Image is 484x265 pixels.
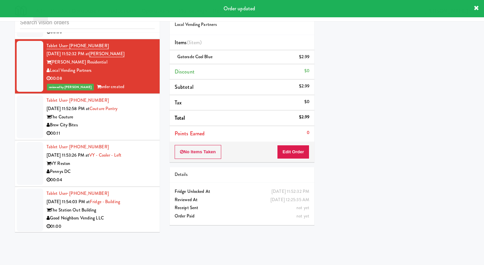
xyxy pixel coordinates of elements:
[304,67,309,75] div: $0
[47,168,155,176] div: Pennys DC
[175,83,194,91] span: Subtotal
[97,83,124,90] span: order created
[47,144,109,150] a: Tablet User· [PHONE_NUMBER]
[175,188,309,196] div: Fridge Unlocked At
[175,212,309,220] div: Order Paid
[175,130,205,137] span: Points Earned
[304,98,309,106] div: $0
[175,196,309,204] div: Reviewed At
[47,199,90,205] span: [DATE] 11:54:03 PM at
[47,58,155,66] div: [PERSON_NAME] Residential
[47,176,155,184] div: 00:04
[15,39,160,94] li: Tablet User· [PHONE_NUMBER][DATE] 11:52:32 PM at[PERSON_NAME][PERSON_NAME] ResidentialLocal Vendi...
[175,68,195,75] span: Discount
[187,39,202,46] span: (1 )
[47,66,155,75] div: Local Vending Partners
[20,17,155,29] input: Search vision orders
[15,94,160,140] li: Tablet User· [PHONE_NUMBER][DATE] 11:52:58 PM atCouture PantryThe CoutureBrew City Bites00:11
[175,145,221,159] button: No Items Taken
[271,188,309,196] div: [DATE] 11:52:32 PM
[47,214,155,222] div: Good Neighbors Vending LLC
[67,190,109,197] span: · [PHONE_NUMBER]
[47,129,155,138] div: 00:11
[47,121,155,129] div: Brew City Bites
[307,129,309,137] div: 0
[270,196,309,204] div: [DATE] 12:25:35 AM
[67,43,109,49] span: · [PHONE_NUMBER]
[190,39,200,46] ng-pluralize: item
[175,99,182,106] span: Tax
[175,204,309,212] div: Receipt Sent
[175,22,309,27] h5: Local Vending Partners
[47,51,89,57] span: [DATE] 11:52:32 PM at
[47,206,155,214] div: The Station Out Building
[47,84,94,90] span: reviewed by [PERSON_NAME]
[47,152,89,158] span: [DATE] 11:53:26 PM at
[47,43,109,49] a: Tablet User· [PHONE_NUMBER]
[299,82,310,90] div: $2.99
[47,113,155,121] div: The Couture
[89,51,124,57] a: [PERSON_NAME]
[175,171,309,179] div: Details
[175,114,185,122] span: Total
[277,145,309,159] button: Edit Order
[299,53,310,61] div: $2.99
[89,105,117,112] a: Couture Pantry
[175,39,202,46] span: Items
[47,222,155,231] div: 01:00
[47,105,89,112] span: [DATE] 11:52:58 PM at
[47,74,155,83] div: 00:08
[224,5,255,12] span: Order updated
[47,190,109,197] a: Tablet User· [PHONE_NUMBER]
[15,140,160,187] li: Tablet User· [PHONE_NUMBER][DATE] 11:53:26 PM atVY - Cooler - LeftVY RestonPennys DC00:04
[89,152,121,158] a: VY - Cooler - Left
[67,144,109,150] span: · [PHONE_NUMBER]
[296,204,309,211] span: not yet
[47,97,109,103] a: Tablet User· [PHONE_NUMBER]
[90,199,120,205] a: Fridge - Building
[47,160,155,168] div: VY Reston
[67,97,109,103] span: · [PHONE_NUMBER]
[299,113,310,121] div: $2.99
[15,187,160,233] li: Tablet User· [PHONE_NUMBER][DATE] 11:54:03 PM atFridge - BuildingThe Station Out BuildingGood Nei...
[177,54,213,60] span: Gatorade Cool Blue
[296,213,309,219] span: not yet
